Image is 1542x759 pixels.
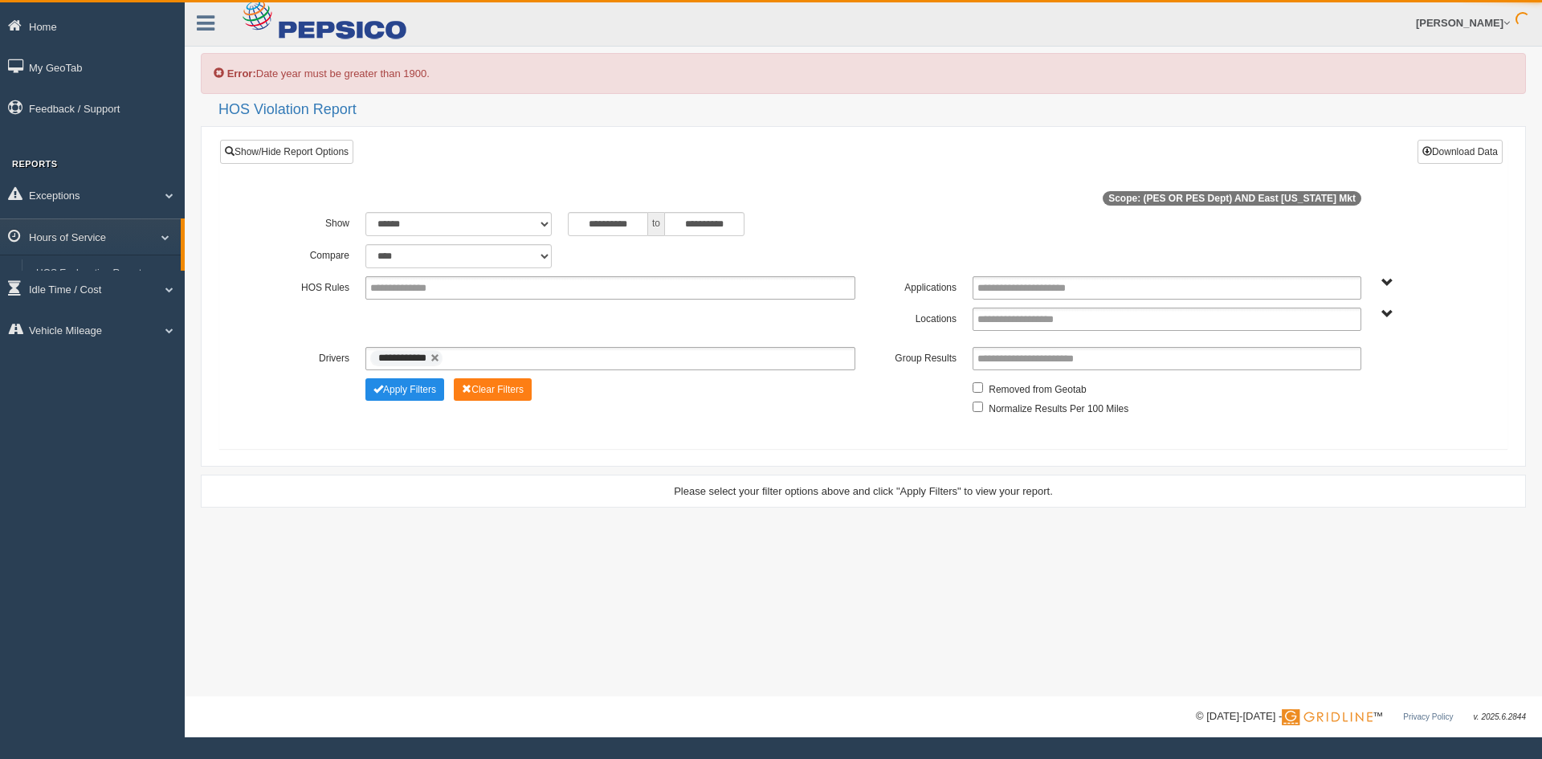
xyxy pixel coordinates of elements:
button: Change Filter Options [454,378,532,401]
label: Show [256,212,357,231]
button: Change Filter Options [365,378,444,401]
label: Drivers [256,347,357,366]
div: Date year must be greater than 1900. [201,53,1526,94]
div: © [DATE]-[DATE] - ™ [1196,708,1526,725]
h2: HOS Violation Report [218,102,1526,118]
label: Group Results [863,347,965,366]
a: Privacy Policy [1403,712,1453,721]
div: Please select your filter options above and click "Apply Filters" to view your report. [215,484,1511,499]
button: Download Data [1418,140,1503,164]
label: Compare [256,244,357,263]
span: v. 2025.6.2844 [1474,712,1526,721]
img: Gridline [1282,709,1373,725]
a: HOS Explanation Reports [29,259,181,288]
span: to [648,212,664,236]
label: HOS Rules [256,276,357,296]
b: Error: [227,67,256,80]
label: Removed from Geotab [989,378,1086,398]
span: Scope: (PES OR PES Dept) AND East [US_STATE] Mkt [1103,191,1361,206]
a: Show/Hide Report Options [220,140,353,164]
label: Normalize Results Per 100 Miles [989,398,1128,417]
label: Locations [863,308,965,327]
label: Applications [863,276,965,296]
